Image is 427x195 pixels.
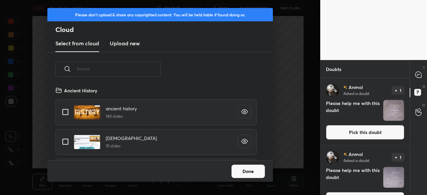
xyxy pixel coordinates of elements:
img: no-rating-badge.077c3623.svg [343,153,347,156]
h5: 10 slides [106,143,157,149]
h4: ancient history [106,105,137,112]
button: Done [232,165,265,178]
p: Anmol [349,85,363,90]
img: 13a00dcb8aca42dc8b1cb39027b715fb.jpg [326,151,339,164]
p: Asked a doubt [343,91,369,96]
h3: Select from cloud [55,39,99,47]
p: Anmol [349,152,363,157]
img: no-rating-badge.077c3623.svg [343,86,347,89]
div: grid [47,84,265,160]
h4: Ancient History [64,87,97,94]
h2: Cloud [55,25,273,34]
p: 1 [400,155,401,159]
h5: 140 slides [106,113,137,119]
p: T [423,65,425,70]
h4: [DEMOGRAPHIC_DATA] [106,135,157,142]
p: D [423,84,425,89]
img: 1650547216IHQ80Q.pdf [74,105,100,120]
h4: Please help me with this doubt [326,167,380,188]
div: Please don't upload & share any copyrighted content. You will be held liable if found doing so. [47,8,273,21]
button: Pick this doubt [326,125,404,140]
img: 1759801055UOVDZ6.JPEG [383,100,404,121]
img: 13a00dcb8aca42dc8b1cb39027b715fb.jpg [326,84,339,97]
h3: Upload new [110,39,140,47]
p: Asked a doubt [343,158,369,163]
img: 17598010389PXN1W.JPEG [383,167,404,188]
h4: Please help me with this doubt [326,100,380,121]
img: 1650547240IBQAIX.pdf [74,135,100,149]
p: Doubts [321,60,347,78]
input: Search [77,55,161,83]
p: 1 [400,88,401,92]
p: G [422,103,425,108]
